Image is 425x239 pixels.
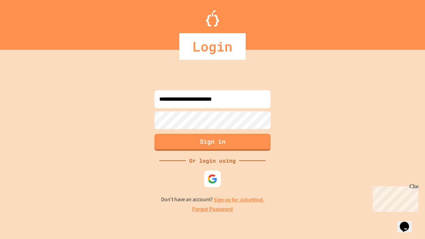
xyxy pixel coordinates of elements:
iframe: chat widget [397,212,418,232]
div: Login [179,33,246,60]
a: Forgot Password [192,205,233,213]
a: Sign up for JuiceMind. [214,196,264,203]
button: Sign in [154,134,271,151]
p: Don't have an account? [161,196,264,204]
div: Or login using [186,157,239,165]
img: Logo.svg [206,10,219,27]
div: Chat with us now!Close [3,3,46,42]
img: google-icon.svg [208,174,217,184]
iframe: chat widget [370,184,418,212]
